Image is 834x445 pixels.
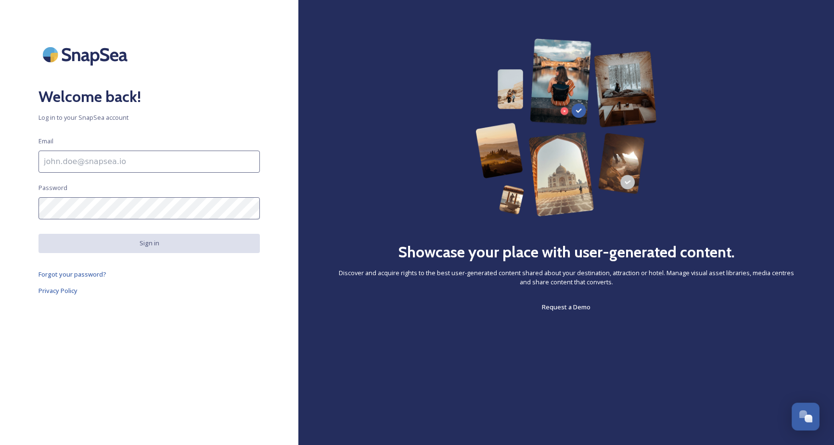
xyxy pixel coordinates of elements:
input: john.doe@snapsea.io [38,151,260,173]
span: Log in to your SnapSea account [38,113,260,122]
img: SnapSea Logo [38,38,135,71]
span: Privacy Policy [38,286,77,295]
span: Email [38,137,53,146]
a: Request a Demo [542,301,590,313]
h2: Welcome back! [38,85,260,108]
span: Discover and acquire rights to the best user-generated content shared about your destination, att... [337,268,796,287]
button: Open Chat [792,403,820,431]
span: Forgot your password? [38,270,106,279]
button: Sign in [38,234,260,253]
a: Privacy Policy [38,285,260,296]
span: Password [38,183,67,192]
a: Forgot your password? [38,268,260,280]
img: 63b42ca75bacad526042e722_Group%20154-p-800.png [475,38,657,216]
span: Request a Demo [542,303,590,311]
h2: Showcase your place with user-generated content. [398,241,735,264]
